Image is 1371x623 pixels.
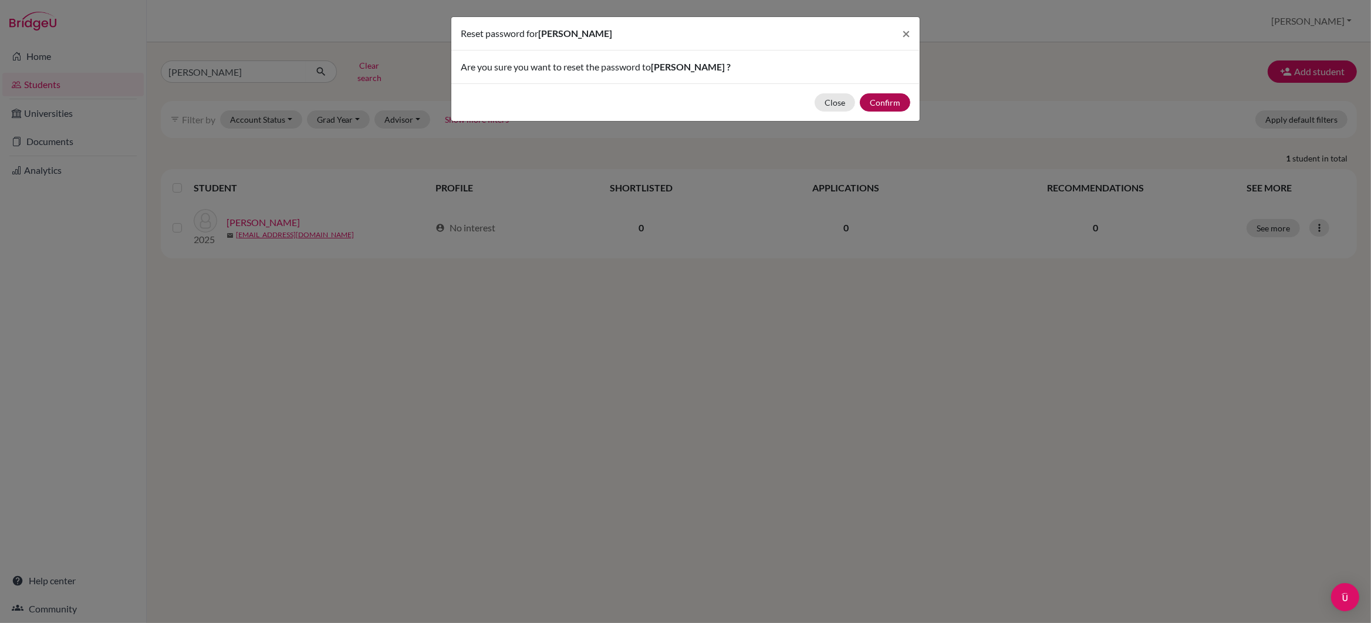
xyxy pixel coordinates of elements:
span: [PERSON_NAME] [538,28,612,39]
span: × [902,25,910,42]
span: [PERSON_NAME] ? [651,61,731,72]
p: Are you sure you want to reset the password to [461,60,910,74]
button: Confirm [860,93,910,112]
span: Reset password for [461,28,538,39]
button: Close [893,17,920,50]
div: Open Intercom Messenger [1331,583,1359,611]
button: Close [815,93,855,112]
